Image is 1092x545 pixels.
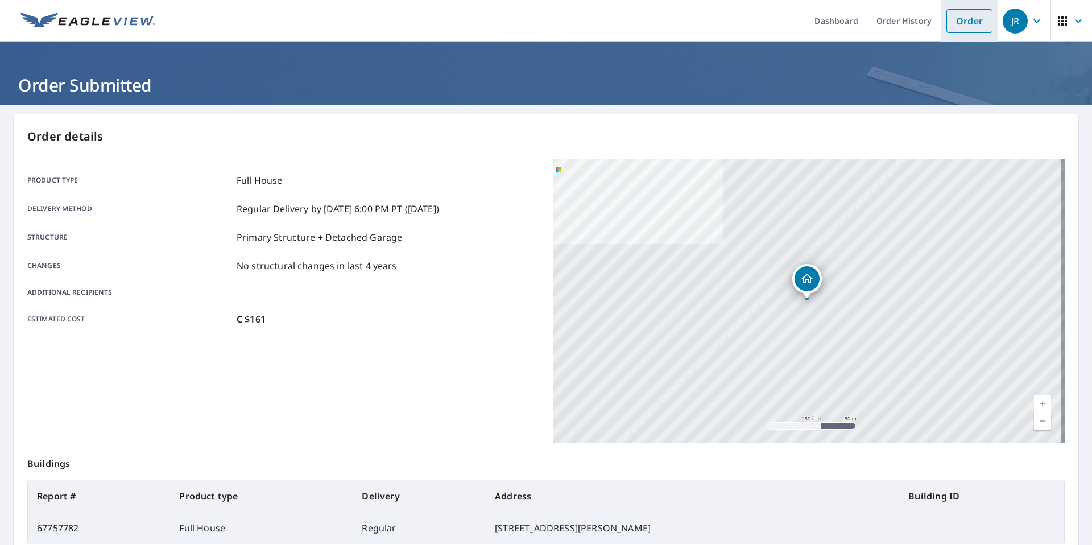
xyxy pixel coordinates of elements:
a: Order [946,9,992,33]
td: Full House [170,512,353,544]
p: Primary Structure + Detached Garage [237,230,402,244]
a: Current Level 17, Zoom In [1034,395,1051,412]
div: JR [1003,9,1028,34]
p: Additional recipients [27,287,232,298]
th: Delivery [353,480,486,512]
p: Estimated cost [27,312,232,326]
p: Delivery method [27,202,232,216]
th: Product type [170,480,353,512]
p: Changes [27,259,232,272]
p: No structural changes in last 4 years [237,259,397,272]
p: Full House [237,174,283,187]
div: Dropped pin, building 1, Residential property, 414 MITCHELL AVE CAPE BRETON NS B1G1P2 [792,264,822,299]
p: Product type [27,174,232,187]
td: 67757782 [28,512,170,544]
p: Buildings [27,443,1065,480]
td: [STREET_ADDRESS][PERSON_NAME] [486,512,899,544]
p: Order details [27,128,1065,145]
a: Current Level 17, Zoom Out [1034,412,1051,430]
th: Building ID [899,480,1064,512]
p: Regular Delivery by [DATE] 6:00 PM PT ([DATE]) [237,202,439,216]
th: Address [486,480,899,512]
th: Report # [28,480,170,512]
td: Regular [353,512,486,544]
img: EV Logo [20,13,155,30]
h1: Order Submitted [14,73,1078,97]
p: Structure [27,230,232,244]
p: C $161 [237,312,266,326]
